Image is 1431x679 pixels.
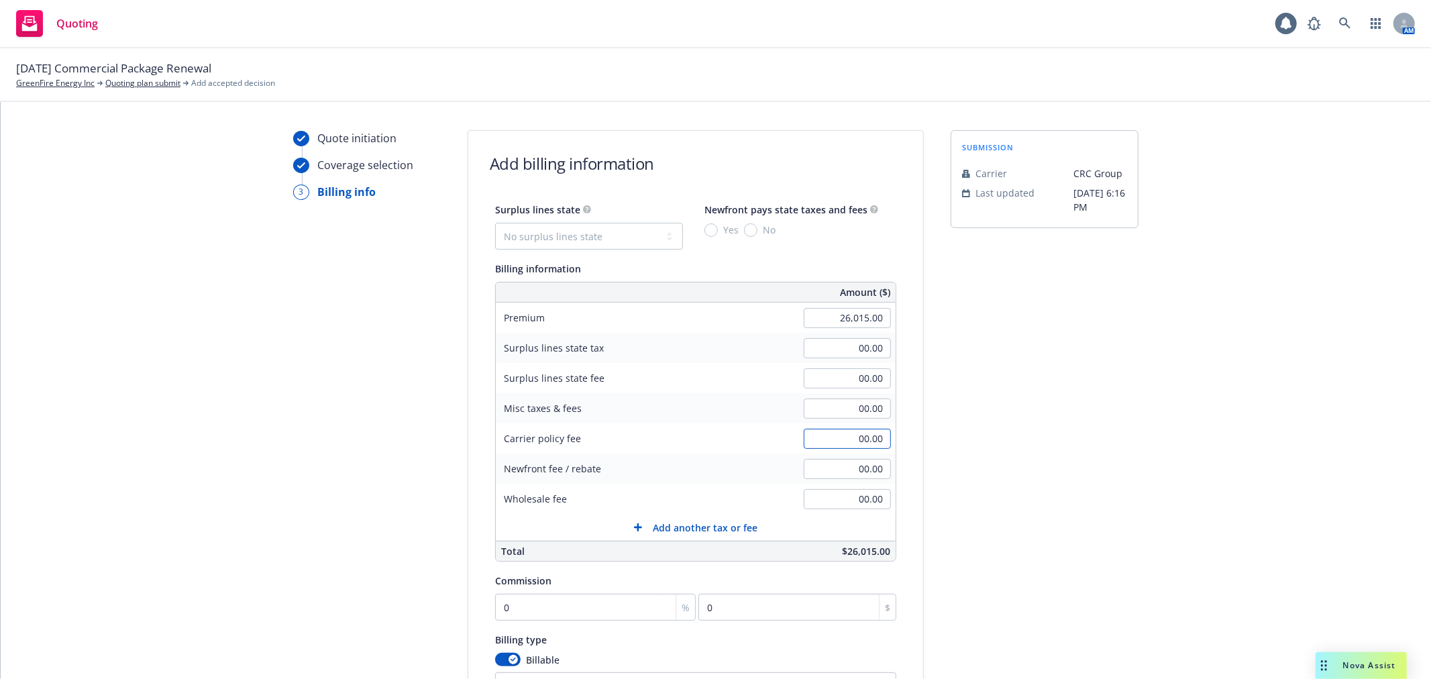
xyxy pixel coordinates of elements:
span: submission [962,142,1014,153]
div: Coverage selection [317,157,413,173]
span: $26,015.00 [842,545,890,558]
span: Surplus lines state fee [504,372,604,384]
input: 0.00 [804,308,891,328]
div: Quote initiation [317,130,396,146]
span: Nova Assist [1343,660,1396,671]
span: $ [885,600,890,615]
span: Yes [723,223,739,237]
div: 3 [293,185,309,200]
span: Surplus lines state [495,203,580,216]
input: 0.00 [804,338,891,358]
span: Add accepted decision [191,77,275,89]
a: Switch app [1363,10,1389,37]
span: Total [501,545,525,558]
input: 0.00 [804,429,891,449]
button: Add another tax or fee [496,514,896,541]
span: Quoting [56,18,98,29]
span: Billing information [495,262,581,275]
span: Commission [495,574,551,587]
span: Carrier policy fee [504,432,581,445]
span: Add another tax or fee [653,521,757,535]
span: % [682,600,690,615]
span: [DATE] Commercial Package Renewal [16,60,211,77]
a: Quoting plan submit [105,77,180,89]
a: Search [1332,10,1359,37]
input: 0.00 [804,399,891,419]
a: GreenFire Energy Inc [16,77,95,89]
span: Misc taxes & fees [504,402,582,415]
span: No [763,223,776,237]
span: Surplus lines state tax [504,342,604,354]
span: Amount ($) [840,285,890,299]
div: Drag to move [1316,652,1332,679]
input: 0.00 [804,459,891,479]
span: Last updated [975,186,1035,200]
a: Quoting [11,5,103,42]
input: 0.00 [804,368,891,388]
div: Billing info [317,184,376,200]
div: Billable [495,653,896,667]
span: Billing type [495,633,547,646]
input: 0.00 [804,489,891,509]
button: Nova Assist [1316,652,1407,679]
span: CRC Group [1073,166,1127,180]
h1: Add billing information [490,152,654,174]
input: Yes [704,223,718,237]
span: Carrier [975,166,1007,180]
a: Report a Bug [1301,10,1328,37]
input: No [744,223,757,237]
span: Wholesale fee [504,492,567,505]
span: Newfront fee / rebate [504,462,601,475]
span: Newfront pays state taxes and fees [704,203,867,216]
span: [DATE] 6:16 PM [1073,186,1127,214]
span: Premium [504,311,545,324]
